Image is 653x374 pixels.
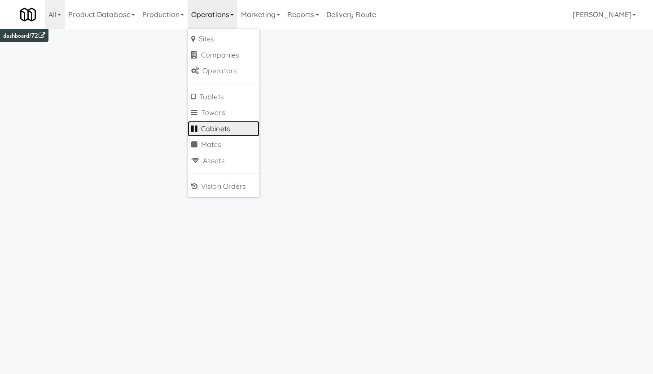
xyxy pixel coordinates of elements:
[188,121,259,137] a: Cabinets
[188,137,259,153] a: Mates
[188,105,259,121] a: Towers
[188,63,259,79] a: Operators
[188,178,259,195] a: Vision Orders
[188,47,259,63] a: Companies
[3,31,45,40] a: dashboard/72
[188,31,259,47] a: Sites
[188,89,259,105] a: Tablets
[188,153,259,169] a: Assets
[20,7,36,22] img: Micromart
